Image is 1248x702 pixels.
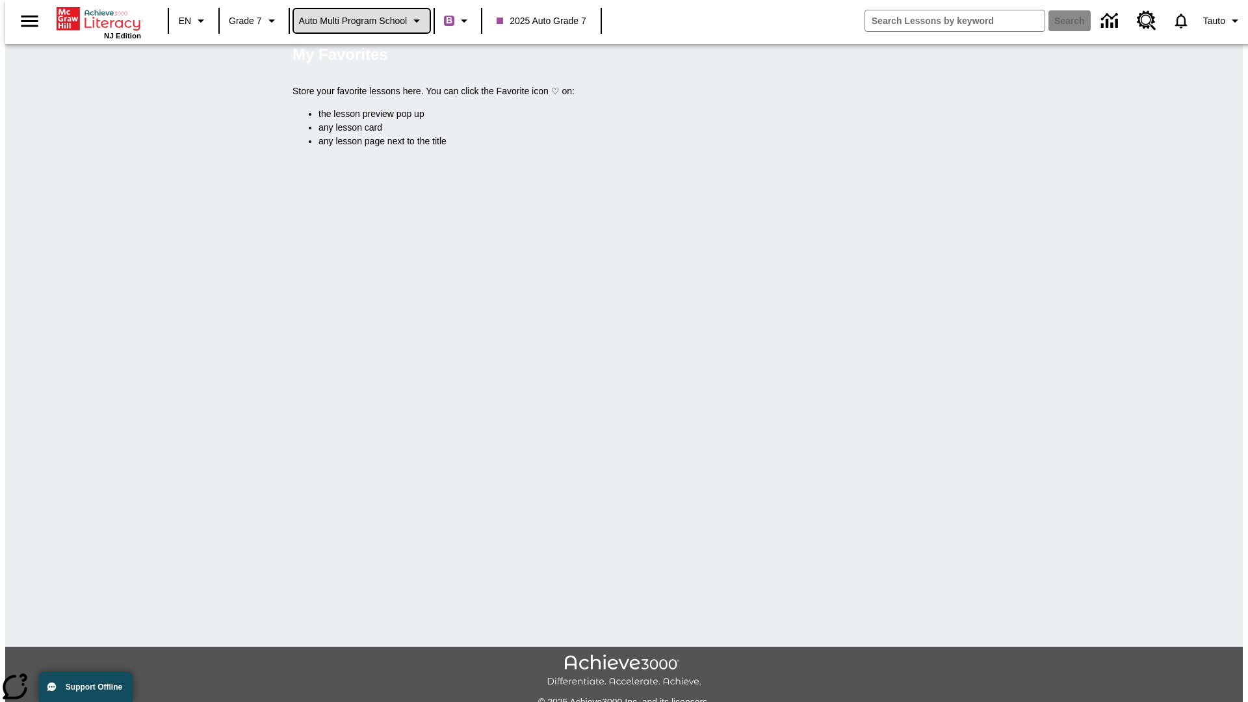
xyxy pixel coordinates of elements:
[1164,4,1198,38] a: Notifications
[57,5,141,40] div: Home
[57,6,141,32] a: Home
[173,9,214,32] button: Language: EN, Select a language
[39,672,133,702] button: Support Offline
[497,14,586,28] span: 2025 Auto Grade 7
[294,9,430,32] button: School: Auto Multi program School, Select your school
[229,14,262,28] span: Grade 7
[224,9,285,32] button: Grade: Grade 7, Select a grade
[865,10,1045,31] input: search field
[446,12,452,29] span: B
[439,9,477,32] button: Boost Class color is purple. Change class color
[1203,14,1225,28] span: Tauto
[1129,3,1164,38] a: Resource Center, Will open in new tab
[292,44,388,65] h5: My Favorites
[318,135,955,148] li: any lesson page next to the title
[10,2,49,40] button: Open side menu
[292,84,955,98] p: Store your favorite lessons here. You can click the Favorite icon ♡ on:
[299,14,408,28] span: Auto Multi program School
[104,32,141,40] span: NJ Edition
[318,121,955,135] li: any lesson card
[318,107,955,121] li: the lesson preview pop up
[1198,9,1248,32] button: Profile/Settings
[66,682,122,692] span: Support Offline
[1093,3,1129,39] a: Data Center
[179,14,191,28] span: EN
[547,655,701,688] img: Achieve3000 Differentiate Accelerate Achieve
